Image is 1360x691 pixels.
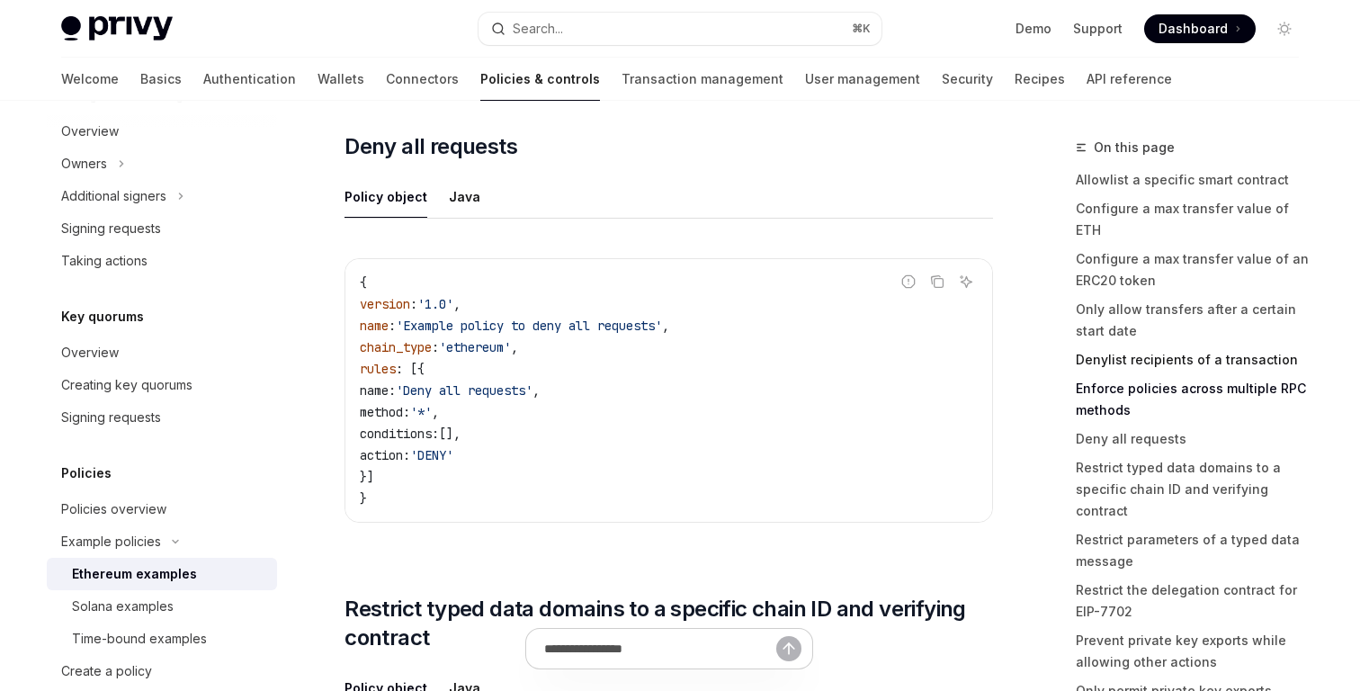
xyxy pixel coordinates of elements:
[61,407,161,428] div: Signing requests
[410,296,417,312] span: :
[360,339,432,355] span: chain_type
[47,655,277,687] a: Create a policy
[897,270,920,293] button: Report incorrect code
[532,382,540,399] span: ,
[360,318,389,334] span: name
[1144,14,1256,43] a: Dashboard
[61,342,119,363] div: Overview
[449,175,480,218] div: Java
[622,58,783,101] a: Transaction management
[453,296,461,312] span: ,
[61,250,148,272] div: Taking actions
[389,318,396,334] span: :
[1073,20,1123,38] a: Support
[61,374,192,396] div: Creating key quorums
[1076,626,1313,677] a: Prevent private key exports while allowing other actions
[47,401,277,434] a: Signing requests
[72,628,207,650] div: Time-bound examples
[1094,137,1175,158] span: On this page
[47,245,277,277] a: Taking actions
[47,493,277,525] a: Policies overview
[1076,425,1313,453] a: Deny all requests
[1016,20,1051,38] a: Demo
[396,382,532,399] span: 'Deny all requests'
[61,531,161,552] div: Example policies
[1076,525,1313,576] a: Restrict parameters of a typed data message
[61,58,119,101] a: Welcome
[439,339,511,355] span: 'ethereum'
[360,404,410,420] span: method:
[942,58,993,101] a: Security
[439,426,461,442] span: [],
[72,563,197,585] div: Ethereum examples
[852,22,871,36] span: ⌘ K
[360,296,410,312] span: version
[360,447,410,463] span: action:
[417,296,453,312] span: '1.0'
[544,629,776,669] input: Ask a question...
[410,447,453,463] span: 'DENY'
[360,469,374,485] span: }]
[61,185,166,207] div: Additional signers
[47,148,277,180] button: Toggle Owners section
[1076,576,1313,626] a: Restrict the delegation contract for EIP-7702
[203,58,296,101] a: Authentication
[61,660,152,682] div: Create a policy
[344,595,993,652] span: Restrict typed data domains to a specific chain ID and verifying contract
[776,636,801,661] button: Send message
[396,318,662,334] span: 'Example policy to deny all requests'
[47,115,277,148] a: Overview
[479,13,881,45] button: Open search
[1076,166,1313,194] a: Allowlist a specific smart contract
[140,58,182,101] a: Basics
[805,58,920,101] a: User management
[61,498,166,520] div: Policies overview
[1015,58,1065,101] a: Recipes
[432,404,439,420] span: ,
[318,58,364,101] a: Wallets
[344,132,517,161] span: Deny all requests
[662,318,669,334] span: ,
[360,382,396,399] span: name:
[1076,345,1313,374] a: Denylist recipients of a transaction
[47,180,277,212] button: Toggle Additional signers section
[511,339,518,355] span: ,
[1076,194,1313,245] a: Configure a max transfer value of ETH
[360,426,439,442] span: conditions:
[396,361,425,377] span: : [{
[513,18,563,40] div: Search...
[360,361,396,377] span: rules
[360,490,367,507] span: }
[47,590,277,623] a: Solana examples
[61,16,173,41] img: light logo
[47,369,277,401] a: Creating key quorums
[954,270,978,293] button: Ask AI
[432,339,439,355] span: :
[61,153,107,175] div: Owners
[1076,374,1313,425] a: Enforce policies across multiple RPC methods
[47,337,277,369] a: Overview
[61,306,144,328] h5: Key quorums
[480,58,600,101] a: Policies & controls
[360,274,367,291] span: {
[1087,58,1172,101] a: API reference
[61,462,112,484] h5: Policies
[47,212,277,245] a: Signing requests
[386,58,459,101] a: Connectors
[1159,20,1228,38] span: Dashboard
[61,121,119,142] div: Overview
[1270,14,1299,43] button: Toggle dark mode
[47,558,277,590] a: Ethereum examples
[344,175,427,218] div: Policy object
[1076,453,1313,525] a: Restrict typed data domains to a specific chain ID and verifying contract
[72,596,174,617] div: Solana examples
[926,270,949,293] button: Copy the contents from the code block
[1076,295,1313,345] a: Only allow transfers after a certain start date
[47,623,277,655] a: Time-bound examples
[1076,245,1313,295] a: Configure a max transfer value of an ERC20 token
[61,218,161,239] div: Signing requests
[47,525,277,558] button: Toggle Example policies section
